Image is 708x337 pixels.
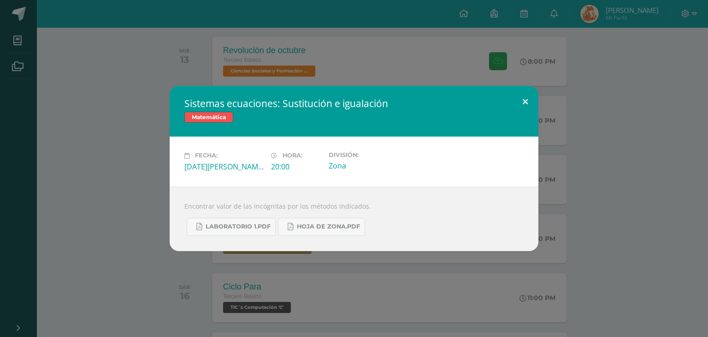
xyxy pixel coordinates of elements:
label: División: [329,151,408,158]
div: [DATE][PERSON_NAME] [184,162,264,172]
a: Hoja de zona.pdf [278,218,365,236]
div: Zona [329,161,408,171]
div: 20:00 [271,162,321,172]
button: Close (Esc) [512,86,538,117]
div: Encontrar valor de las incógnitas por los métodos indicados. [170,187,538,251]
a: Laboratorio 1.pdf [187,218,276,236]
span: Fecha: [195,152,218,159]
span: Hora: [283,152,302,159]
span: Matemática [184,112,233,123]
h2: Sistemas ecuaciones: Sustitución e igualación [184,97,524,110]
span: Laboratorio 1.pdf [206,223,271,230]
span: Hoja de zona.pdf [297,223,360,230]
